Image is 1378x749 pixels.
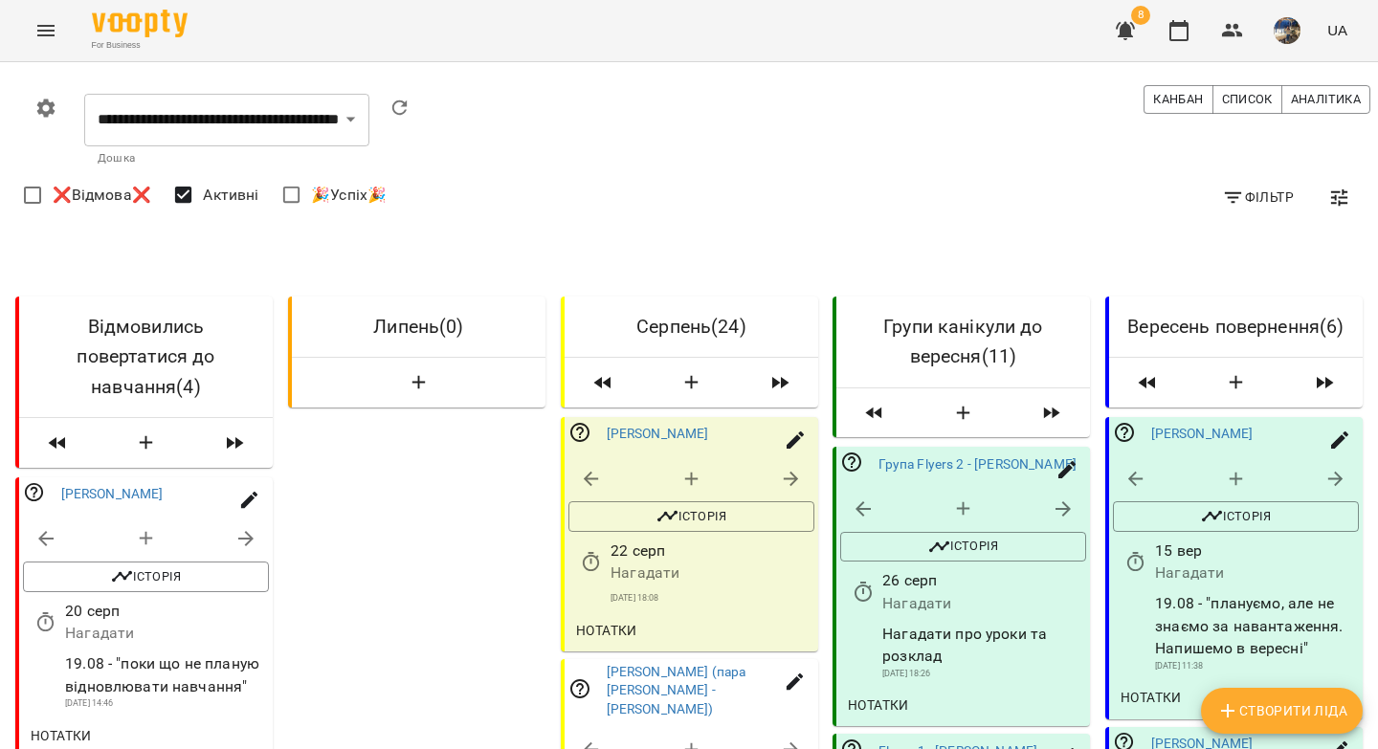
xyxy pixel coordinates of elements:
[1117,365,1178,400] span: Пересунути лідів з колонки
[1214,180,1301,214] button: Фільтр
[23,562,269,592] button: Історія
[572,365,633,400] span: Пересунути лідів з колонки
[1131,6,1150,25] span: 8
[27,426,88,460] span: Пересунути лідів з колонки
[307,312,530,341] h6: Липень ( 0 )
[568,421,591,444] svg: Відповідальний співробітник не заданий
[578,505,805,528] span: Історія
[1212,85,1282,114] button: Список
[1113,421,1136,444] svg: Відповідальний співробітник не заданий
[311,184,387,207] span: 🎉Успіх🎉
[576,619,637,642] span: Нотатки
[1151,426,1254,441] a: [PERSON_NAME]
[1021,396,1082,430] span: Пересунути лідів з колонки
[1320,12,1355,48] button: UA
[568,613,645,648] button: Нотатки
[844,396,905,430] span: Пересунути лідів з колонки
[840,531,1086,562] button: Історія
[1327,20,1347,40] span: UA
[850,535,1077,558] span: Історія
[883,592,1087,615] p: Нагадати
[840,688,917,722] button: Нотатки
[878,456,1077,472] a: Група Flyers 2 - [PERSON_NAME]
[53,184,151,207] span: ❌Відмова❌
[65,652,269,697] p: 19.08 - "поки що не планую відновлювати навчання"
[31,724,92,747] span: Нотатки
[606,664,745,716] a: [PERSON_NAME] (пара [PERSON_NAME] - [PERSON_NAME])
[1222,186,1294,209] span: Фільтр
[883,668,1087,681] p: [DATE] 18:26
[883,622,1087,667] p: Нагадати про уроки та розклад
[1274,17,1300,44] img: 10df61c86029c9e6bf63d4085f455a0c.jpg
[1155,592,1359,660] p: 19.08 - "плануємо, але не знаємо за навантаження. Напишемо в вересні"
[1122,505,1349,528] span: Історія
[1294,365,1355,400] span: Пересунути лідів з колонки
[883,569,1087,592] p: 26 серп
[65,599,269,622] p: 20 серп
[34,312,257,402] h6: Відмовились повертатися до навчання ( 4 )
[611,562,814,584] p: Нагадати
[1155,540,1359,562] p: 15 вер
[848,694,909,716] span: Нотатки
[1153,89,1203,110] span: Канбан
[1291,89,1361,110] span: Аналітика
[1155,660,1359,673] p: [DATE] 11:38
[611,592,814,606] p: [DATE] 18:08
[204,426,265,460] span: Пересунути лідів з колонки
[92,39,188,52] span: For Business
[568,677,591,700] svg: Відповідальний співробітник не заданий
[65,697,269,711] p: [DATE] 14:46
[65,622,269,645] p: Нагадати
[33,565,259,588] span: Історія
[748,365,810,400] span: Пересунути лідів з колонки
[1121,686,1182,709] span: Нотатки
[1144,85,1212,114] button: Канбан
[23,481,46,504] svg: Відповідальний співробітник не заданий
[641,365,742,400] button: Створити Ліда
[203,184,258,207] span: Активні
[1222,89,1273,110] span: Список
[1113,680,1189,715] button: Нотатки
[23,8,69,54] button: Menu
[568,501,814,532] button: Історія
[580,312,803,341] h6: Серпень ( 24 )
[1281,85,1370,114] button: Аналітика
[92,10,188,37] img: Voopty Logo
[98,149,356,168] p: Дошка
[61,486,164,501] a: [PERSON_NAME]
[606,426,708,441] a: [PERSON_NAME]
[1216,699,1347,722] span: Створити Ліда
[840,451,863,474] svg: Відповідальний співробітник не заданий
[300,365,538,400] button: Створити Ліда
[1155,562,1359,584] p: Нагадати
[1186,365,1286,400] button: Створити Ліда
[1113,501,1359,532] button: Історія
[852,312,1075,372] h6: Групи канікули до вересня ( 11 )
[96,426,196,460] button: Створити Ліда
[1124,312,1347,341] h6: Вересень повернення ( 6 )
[1201,688,1363,734] button: Створити Ліда
[913,396,1013,430] button: Створити Ліда
[611,540,814,562] p: 22 серп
